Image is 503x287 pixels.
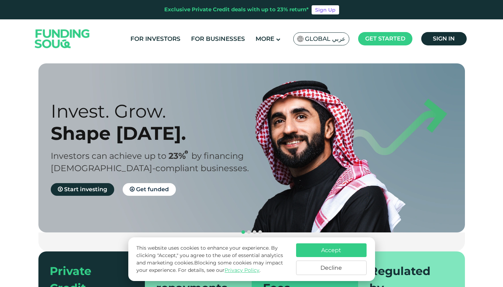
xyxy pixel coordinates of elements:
[123,183,176,196] a: Get funded
[421,32,467,45] a: Sign in
[252,229,257,235] button: navigation
[28,21,97,57] img: Logo
[136,244,289,274] p: This website uses cookies to enhance your experience. By clicking "Accept," you agree to the use ...
[51,151,166,161] span: Investors can achieve up to
[64,186,107,193] span: Start investing
[168,151,191,161] span: 23%
[51,100,264,122] div: Invest. Grow.
[296,243,367,257] button: Accept
[240,229,246,235] button: navigation
[257,229,263,235] button: navigation
[312,5,339,14] a: Sign Up
[136,186,169,193] span: Get funded
[225,267,259,273] a: Privacy Policy
[129,33,182,45] a: For Investors
[365,35,405,42] span: Get started
[296,261,367,275] button: Decline
[256,35,274,42] span: More
[51,122,264,144] div: Shape [DATE].
[178,267,260,273] span: For details, see our .
[246,229,252,235] button: navigation
[51,183,114,196] a: Start investing
[297,36,303,42] img: SA Flag
[136,260,283,273] span: Blocking some cookies may impact your experience.
[164,6,309,14] div: Exclusive Private Credit deals with up to 23% return*
[189,33,247,45] a: For Businesses
[433,35,455,42] span: Sign in
[185,150,188,154] i: 23% IRR (expected) ~ 15% Net yield (expected)
[305,35,345,43] span: Global عربي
